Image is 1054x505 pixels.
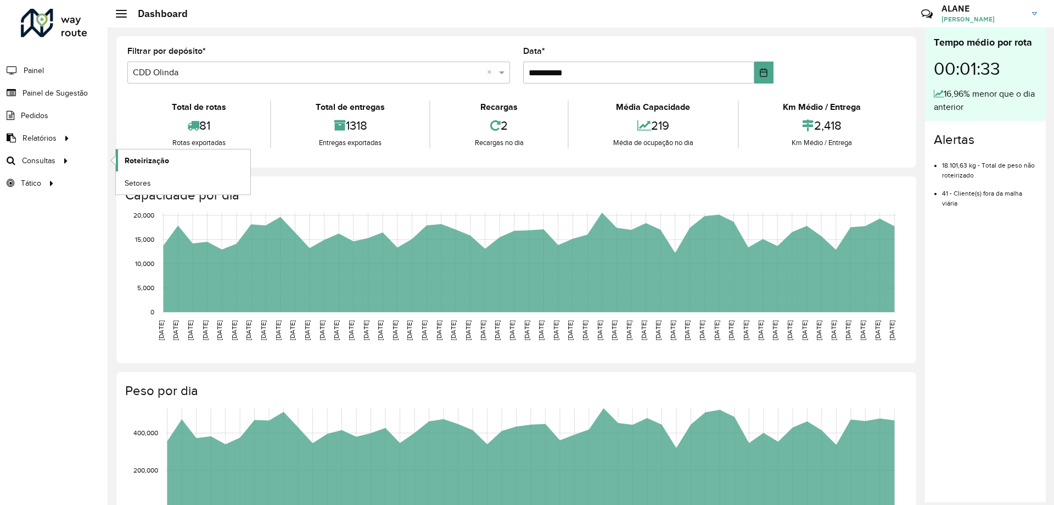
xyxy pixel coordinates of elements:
span: Roteirização [125,155,169,167]
li: 18.101,63 kg - Total de peso não roteirizado [942,152,1037,180]
text: 20,000 [133,212,154,219]
text: [DATE] [859,320,866,340]
div: 81 [130,114,267,137]
text: [DATE] [391,320,399,340]
span: Painel de Sugestão [23,87,88,99]
div: 219 [571,114,735,137]
text: [DATE] [567,320,574,340]
text: [DATE] [888,320,895,340]
text: [DATE] [508,320,515,340]
div: Total de rotas [130,101,267,114]
text: [DATE] [625,320,632,340]
span: Consultas [22,155,55,167]
text: [DATE] [201,320,209,340]
text: [DATE] [830,320,837,340]
span: Painel [24,65,44,76]
a: Roteirização [116,149,250,171]
text: [DATE] [304,320,311,340]
text: [DATE] [654,320,661,340]
div: Tempo médio por rota [934,35,1037,50]
div: Entregas exportadas [274,137,426,148]
text: [DATE] [727,320,735,340]
text: [DATE] [874,320,881,340]
div: 2,418 [742,114,902,137]
div: 16,96% menor que o dia anterior [934,87,1037,114]
text: [DATE] [318,320,326,340]
div: 00:01:33 [934,50,1037,87]
text: [DATE] [347,320,355,340]
span: Relatórios [23,132,57,144]
div: Total de entregas [274,101,426,114]
div: Recargas no dia [433,137,565,148]
text: 15,000 [135,236,154,243]
div: Recargas [433,101,565,114]
text: [DATE] [713,320,720,340]
h4: Peso por dia [125,383,905,399]
text: [DATE] [698,320,705,340]
text: 400,000 [133,429,158,436]
text: [DATE] [844,320,851,340]
text: [DATE] [669,320,676,340]
text: [DATE] [333,320,340,340]
text: 5,000 [137,284,154,291]
div: Média de ocupação no dia [571,137,735,148]
div: Média Capacidade [571,101,735,114]
text: [DATE] [742,320,749,340]
text: [DATE] [757,320,764,340]
text: [DATE] [479,320,486,340]
text: [DATE] [581,320,588,340]
h3: ALANE [941,3,1024,14]
text: [DATE] [274,320,282,340]
div: 1318 [274,114,426,137]
text: 200,000 [133,467,158,474]
span: Tático [21,177,41,189]
div: Rotas exportadas [130,137,267,148]
text: [DATE] [523,320,530,340]
text: [DATE] [464,320,472,340]
div: 2 [433,114,565,137]
text: [DATE] [245,320,252,340]
div: Km Médio / Entrega [742,137,902,148]
label: Data [523,45,545,58]
text: [DATE] [771,320,778,340]
text: [DATE] [552,320,559,340]
text: [DATE] [421,320,428,340]
h4: Capacidade por dia [125,187,905,203]
span: [PERSON_NAME] [941,14,1024,24]
text: [DATE] [640,320,647,340]
span: Clear all [487,66,496,79]
li: 41 - Cliente(s) fora da malha viária [942,180,1037,208]
text: [DATE] [187,320,194,340]
text: [DATE] [231,320,238,340]
text: [DATE] [289,320,296,340]
text: [DATE] [610,320,618,340]
text: [DATE] [537,320,545,340]
div: Km Médio / Entrega [742,101,902,114]
span: Pedidos [21,110,48,121]
text: [DATE] [362,320,369,340]
label: Filtrar por depósito [127,45,206,58]
text: [DATE] [786,320,793,340]
text: [DATE] [801,320,808,340]
a: Setores [116,172,250,194]
text: [DATE] [216,320,223,340]
text: [DATE] [435,320,442,340]
text: [DATE] [406,320,413,340]
span: Setores [125,177,151,189]
text: [DATE] [172,320,179,340]
h2: Dashboard [127,8,188,20]
text: 10,000 [135,260,154,267]
text: [DATE] [158,320,165,340]
text: [DATE] [815,320,822,340]
button: Choose Date [754,62,773,84]
text: [DATE] [683,320,691,340]
text: [DATE] [377,320,384,340]
h4: Alertas [934,132,1037,148]
text: [DATE] [450,320,457,340]
text: [DATE] [494,320,501,340]
text: [DATE] [596,320,603,340]
text: [DATE] [260,320,267,340]
text: 0 [150,308,154,315]
a: Contato Rápido [915,2,939,26]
